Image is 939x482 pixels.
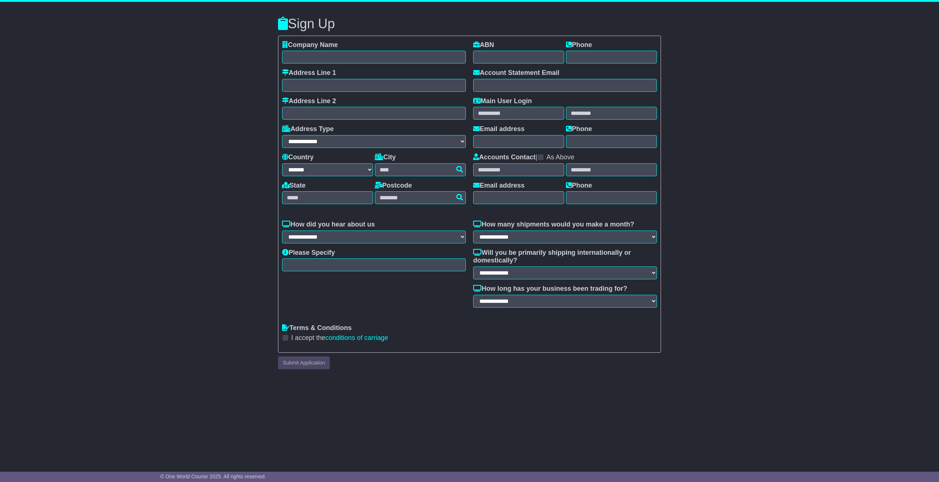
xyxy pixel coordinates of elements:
[282,324,352,332] label: Terms & Conditions
[282,221,375,229] label: How did you hear about us
[278,17,661,31] h3: Sign Up
[473,285,627,293] label: How long has your business been trading for?
[473,153,536,162] label: Accounts Contact
[473,153,657,163] div: |
[282,153,314,162] label: Country
[473,125,525,133] label: Email address
[473,41,494,49] label: ABN
[473,249,657,265] label: Will you be primarily shipping internationally or domestically?
[473,69,559,77] label: Account Statement Email
[282,69,336,77] label: Address Line 1
[282,182,306,190] label: State
[547,153,574,162] label: As Above
[566,182,592,190] label: Phone
[473,221,634,229] label: How many shipments would you make a month?
[282,41,338,49] label: Company Name
[375,153,396,162] label: City
[160,474,266,479] span: © One World Courier 2025. All rights reserved.
[375,182,412,190] label: Postcode
[566,41,592,49] label: Phone
[282,125,334,133] label: Address Type
[325,334,388,341] a: conditions of carriage
[278,356,330,369] button: Submit Application
[291,334,388,342] label: I accept the
[473,182,525,190] label: Email address
[282,97,336,105] label: Address Line 2
[566,125,592,133] label: Phone
[473,97,532,105] label: Main User Login
[282,249,335,257] label: Please Specify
